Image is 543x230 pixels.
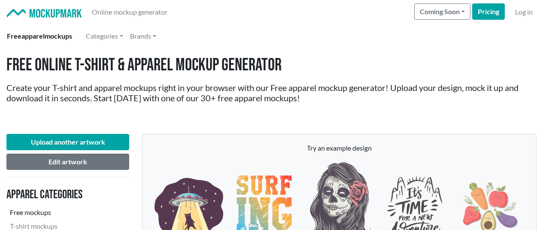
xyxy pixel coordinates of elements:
a: Freeapparelmockups [3,27,76,45]
a: Online mockup generator [88,3,171,21]
h2: Create your T-shirt and apparel mockups right in your browser with our Free apparel mockup genera... [6,82,537,103]
a: Free mockups [6,206,122,219]
a: Brands [127,27,160,45]
button: Edit artwork [6,154,129,170]
span: apparel [21,32,45,40]
a: Log in [512,3,536,21]
button: Upload another artwork [6,134,129,150]
button: Coming Soon [414,3,470,20]
img: Mockup Mark [7,9,82,18]
p: Try an example design [151,143,528,153]
a: Categories [82,27,127,45]
h1: Free Online T-shirt & Apparel Mockup Generator [6,55,537,76]
a: Pricing [472,3,505,20]
h3: Apparel categories [6,188,122,202]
